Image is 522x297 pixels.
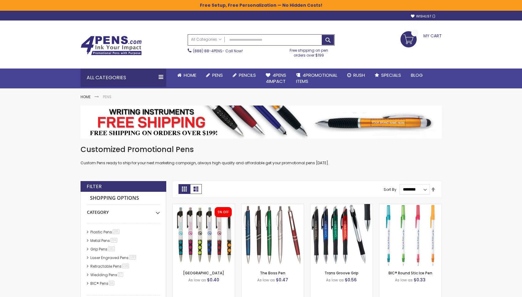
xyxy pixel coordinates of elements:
a: Laser Engraved Pens100 [89,255,138,260]
div: 5% OFF [218,210,229,214]
span: As low as [257,277,275,283]
a: Home [172,69,201,82]
a: Specials [370,69,406,82]
a: The Boss Pen [260,270,285,276]
a: BIC® Round Stic Ice Pen [379,204,441,209]
strong: Pens [103,94,111,99]
span: $0.47 [276,277,288,283]
div: Custom Pens ready to ship for your next marketing campaign, always high quality and affordable ge... [81,145,442,166]
span: 100 [129,255,136,260]
strong: Filter [87,183,102,190]
span: 285 [113,229,120,234]
strong: Grid [178,184,190,194]
span: Pens [212,72,223,78]
img: Trans Groove Grip [310,204,373,266]
img: New Orleans Pen [173,204,235,266]
h1: Customized Promotional Pens [81,145,442,154]
a: 4Pens4impact [261,69,291,88]
img: The Boss Pen [242,204,304,266]
span: 181 [108,247,115,251]
img: Pens [81,106,442,139]
a: The Boss Pen [242,204,304,209]
a: Trans Groove Grip [325,270,359,276]
a: (888) 88-4PENS [193,48,222,54]
a: Rush [342,69,370,82]
span: 37 [118,272,123,277]
span: Home [184,72,196,78]
a: Home [81,94,91,99]
a: Metal Pens204 [89,238,120,243]
label: Sort By [384,187,396,192]
a: Blog [406,69,428,82]
img: 4Pens Custom Pens and Promotional Products [81,36,142,55]
span: 204 [111,238,118,243]
span: 4Pens 4impact [266,72,286,84]
span: As low as [395,277,413,283]
strong: Shopping Options [87,192,160,205]
a: [GEOGRAPHIC_DATA] [183,270,224,276]
a: All Categories [188,35,225,45]
a: Plastic Pens285 [89,229,122,235]
span: 4PROMOTIONAL ITEMS [296,72,337,84]
span: 16 [109,281,114,285]
a: BIC® Pens16 [89,281,116,286]
span: $0.56 [345,277,357,283]
a: Wedding Pens37 [89,272,125,277]
span: Blog [411,72,423,78]
span: $0.33 [414,277,426,283]
span: Rush [353,72,365,78]
span: As low as [326,277,344,283]
a: New Orleans Pen [173,204,235,209]
span: As low as [188,277,206,283]
a: Trans Groove Grip [310,204,373,209]
span: Pencils [239,72,256,78]
a: Retractable Pens228 [89,264,131,269]
a: BIC® Round Stic Ice Pen [389,270,432,276]
span: All Categories [191,37,222,42]
span: 228 [122,264,129,268]
a: Grip Pens181 [89,247,117,252]
span: Specials [381,72,401,78]
span: - Call Now! [193,48,243,54]
div: Category [87,205,160,215]
a: 4PROMOTIONALITEMS [291,69,342,88]
div: All Categories [81,69,166,87]
a: Wishlist [411,14,435,19]
div: Free shipping on pen orders over $199 [283,46,335,58]
a: Pencils [228,69,261,82]
img: BIC® Round Stic Ice Pen [379,204,441,266]
span: $0.40 [207,277,219,283]
a: Pens [201,69,228,82]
